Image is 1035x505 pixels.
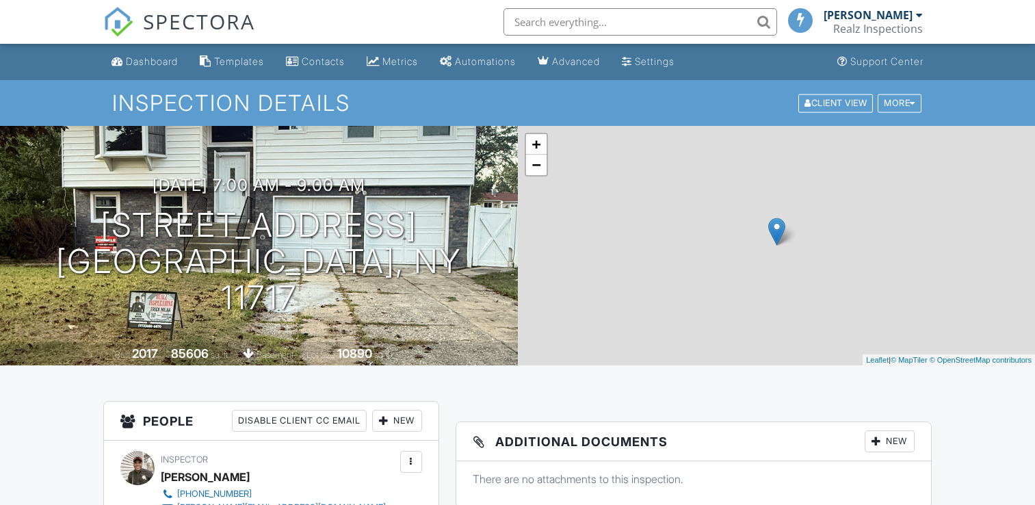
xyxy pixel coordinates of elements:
a: Metrics [361,49,423,75]
a: Automations (Basic) [434,49,521,75]
div: 2017 [132,346,158,361]
a: Contacts [280,49,350,75]
img: The Best Home Inspection Software - Spectora [103,7,133,37]
a: © MapTiler [891,356,928,364]
div: [PERSON_NAME] [824,8,913,22]
h1: [STREET_ADDRESS] [GEOGRAPHIC_DATA], NY 11717 [22,207,496,315]
div: [PERSON_NAME] [161,467,250,487]
a: Dashboard [106,49,183,75]
div: 10890 [337,346,372,361]
div: [PHONE_NUMBER] [177,489,252,500]
span: Inspector [161,454,208,465]
div: | [863,354,1035,366]
div: 85606 [171,346,209,361]
div: New [372,410,422,432]
p: There are no attachments to this inspection. [473,471,915,487]
div: Contacts [302,55,345,67]
div: Metrics [382,55,418,67]
div: Disable Client CC Email [232,410,367,432]
a: © OpenStreetMap contributors [930,356,1032,364]
div: Realz Inspections [833,22,923,36]
div: Client View [798,94,873,112]
div: Settings [635,55,674,67]
a: Support Center [832,49,929,75]
a: Leaflet [866,356,889,364]
div: More [878,94,921,112]
span: basement [257,350,293,360]
a: Settings [616,49,680,75]
a: Zoom in [526,134,547,155]
a: SPECTORA [103,18,255,47]
a: Client View [797,97,876,107]
div: Advanced [552,55,600,67]
a: Templates [194,49,270,75]
h3: Additional Documents [456,422,931,461]
a: Advanced [532,49,605,75]
span: Lot Size [306,350,335,360]
span: Built [115,350,130,360]
span: sq. ft. [211,350,230,360]
div: Templates [214,55,264,67]
div: New [865,430,915,452]
span: sq.ft. [374,350,391,360]
div: Dashboard [126,55,178,67]
h3: [DATE] 7:00 am - 9:00 am [153,176,365,194]
a: [PHONE_NUMBER] [161,487,386,501]
span: SPECTORA [143,7,255,36]
div: Support Center [850,55,923,67]
h3: People [104,402,438,441]
a: Zoom out [526,155,547,175]
input: Search everything... [503,8,777,36]
div: Automations [455,55,516,67]
h1: Inspection Details [112,91,923,115]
